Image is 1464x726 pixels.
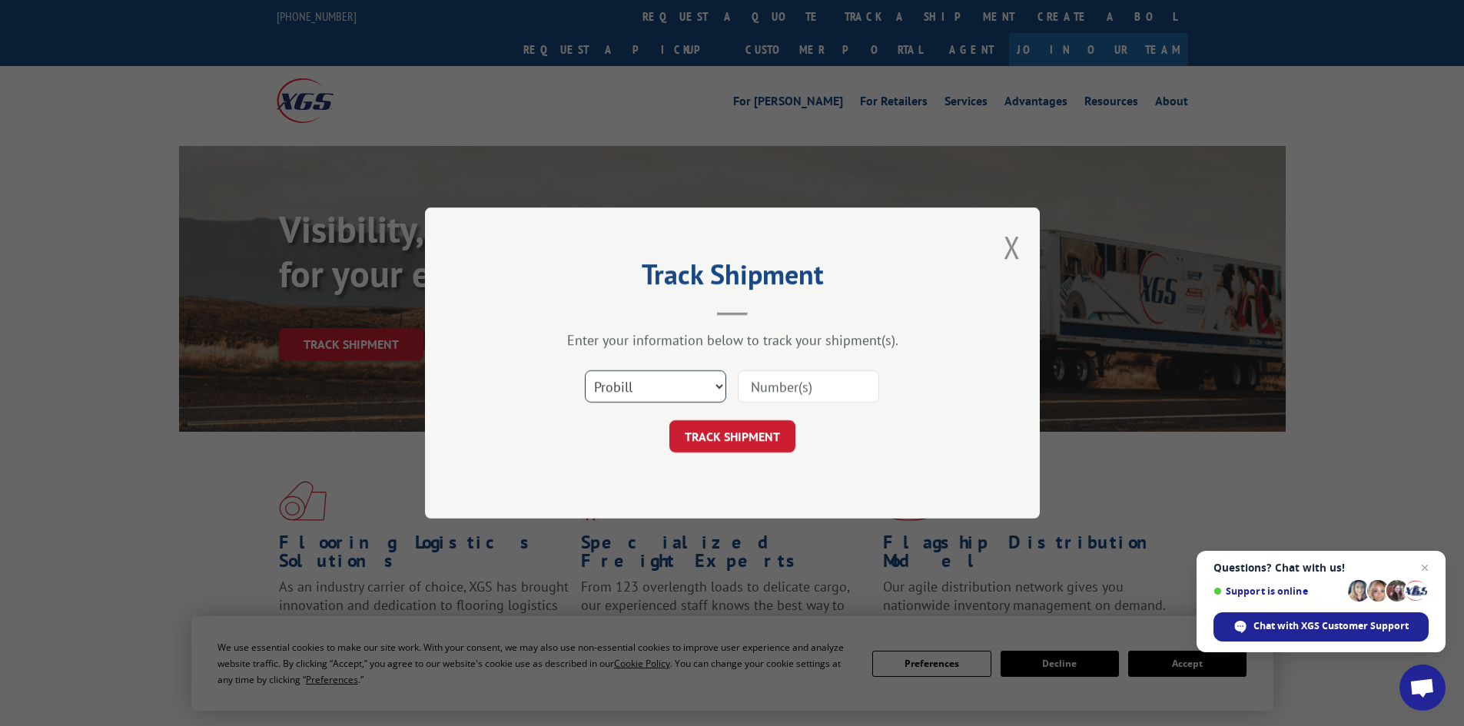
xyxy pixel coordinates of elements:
[1213,612,1429,641] div: Chat with XGS Customer Support
[502,264,963,293] h2: Track Shipment
[1213,562,1429,574] span: Questions? Chat with us!
[1004,227,1021,267] button: Close modal
[1253,619,1409,633] span: Chat with XGS Customer Support
[738,370,879,403] input: Number(s)
[502,331,963,349] div: Enter your information below to track your shipment(s).
[1399,665,1446,711] div: Open chat
[669,420,795,453] button: TRACK SHIPMENT
[1416,559,1434,577] span: Close chat
[1213,585,1343,597] span: Support is online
